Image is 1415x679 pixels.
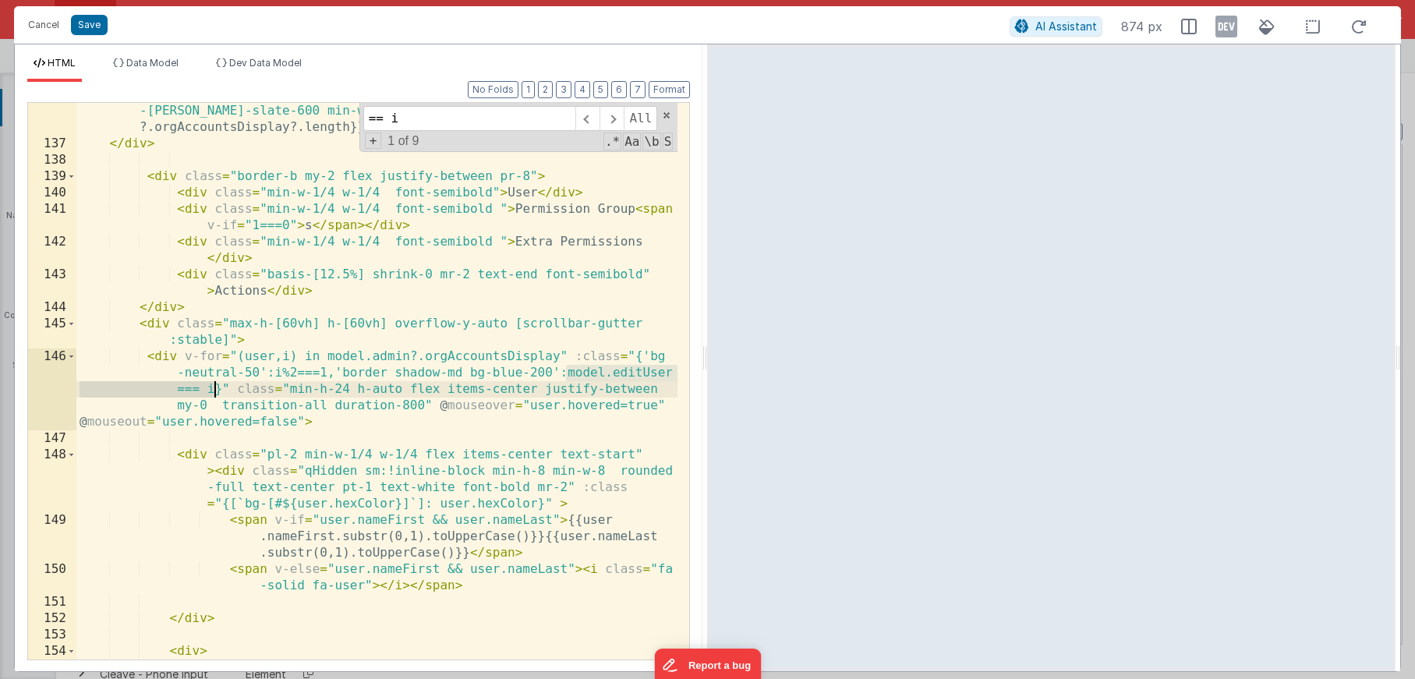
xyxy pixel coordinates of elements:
[28,70,76,136] div: 136
[365,133,382,149] span: Toggel Replace mode
[28,594,76,610] div: 151
[642,133,660,150] span: Whole Word Search
[48,57,76,69] span: HTML
[663,133,674,150] span: Search In Selection
[575,81,590,98] button: 4
[28,430,76,447] div: 147
[624,106,657,131] span: Alt-Enter
[522,81,535,98] button: 1
[363,106,575,131] input: Search for
[28,267,76,299] div: 143
[1010,16,1102,37] button: AI Assistant
[28,627,76,643] div: 153
[28,168,76,185] div: 139
[20,14,67,36] button: Cancel
[229,57,302,69] span: Dev Data Model
[28,234,76,267] div: 142
[603,133,621,150] span: RegExp Search
[623,133,641,150] span: CaseSensitive Search
[28,299,76,316] div: 144
[71,15,108,35] button: Save
[28,316,76,348] div: 145
[126,57,179,69] span: Data Model
[381,134,425,148] span: 1 of 9
[28,447,76,512] div: 148
[593,81,608,98] button: 5
[649,81,690,98] button: Format
[28,561,76,594] div: 150
[1035,19,1097,33] span: AI Assistant
[28,512,76,561] div: 149
[611,81,627,98] button: 6
[28,185,76,201] div: 140
[28,610,76,627] div: 152
[630,81,646,98] button: 7
[28,136,76,152] div: 137
[28,348,76,430] div: 146
[28,152,76,168] div: 138
[538,81,553,98] button: 2
[28,643,76,660] div: 154
[556,81,571,98] button: 3
[1121,17,1162,36] span: 874 px
[468,81,518,98] button: No Folds
[28,201,76,234] div: 141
